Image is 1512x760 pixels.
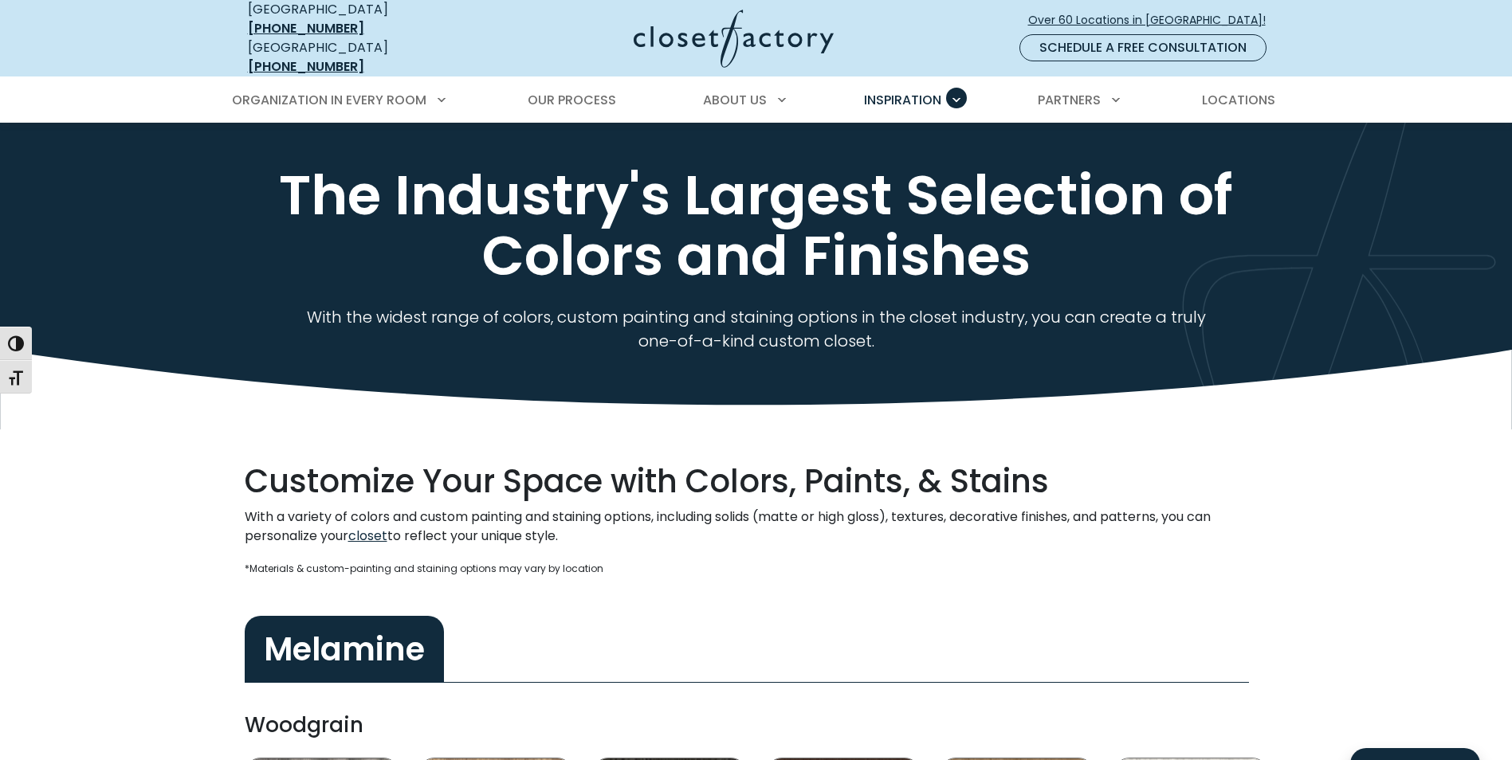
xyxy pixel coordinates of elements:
img: Closet Factory Logo [634,10,834,68]
span: Inspiration [864,91,941,109]
p: With a variety of colors and custom painting and staining options, including solids (matte or hig... [245,507,1268,546]
h1: The Industry's Largest Selection of Colors and Finishes [245,165,1268,286]
nav: Primary Menu [221,78,1292,123]
span: Organization in Every Room [232,91,426,109]
a: closet [348,527,387,545]
h5: Customize Your Space with Colors, Paints, & Stains [245,461,1268,501]
h3: Melamine [245,616,444,683]
h4: Woodgrain [245,702,1268,748]
span: About Us [703,91,767,109]
span: Our Process [528,91,616,109]
div: [GEOGRAPHIC_DATA] [248,38,479,76]
span: *Materials & custom-painting and staining options may vary by location [245,562,603,575]
a: Schedule a Free Consultation [1019,34,1267,61]
a: Over 60 Locations in [GEOGRAPHIC_DATA]! [1027,6,1279,34]
span: Partners [1038,91,1101,109]
a: [PHONE_NUMBER] [248,57,364,76]
a: [PHONE_NUMBER] [248,19,364,37]
span: Over 60 Locations in [GEOGRAPHIC_DATA]! [1028,12,1278,29]
span: With the widest range of colors, custom painting and staining options in the closet industry, you... [307,306,1206,352]
span: Locations [1202,91,1275,109]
